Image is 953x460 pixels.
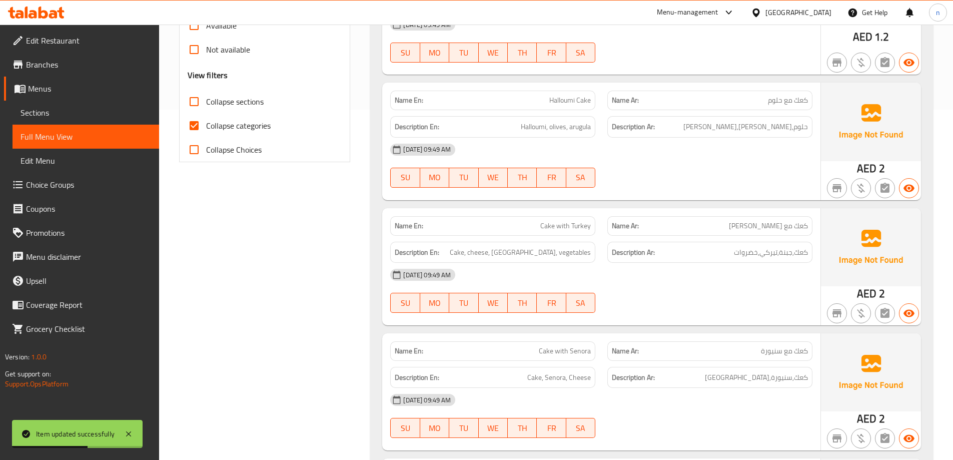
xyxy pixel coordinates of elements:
span: FR [541,46,562,60]
span: n [936,7,940,18]
button: Not branch specific item [827,178,847,198]
a: Full Menu View [13,125,159,149]
button: Not branch specific item [827,53,847,73]
span: Halloumi, olives, arugula [521,121,591,133]
span: AED [857,159,876,178]
span: Sections [21,107,151,119]
button: Purchased item [851,303,871,323]
span: Cake, cheese, turkey, vegetables [450,246,591,259]
button: SA [566,43,595,63]
span: 2 [879,409,885,428]
span: SU [395,421,416,435]
span: Available [206,20,237,32]
button: FR [537,43,566,63]
button: Purchased item [851,178,871,198]
img: Ae5nvW7+0k+MAAAAAElFTkSuQmCC [821,208,921,286]
span: AED [857,409,876,428]
span: Grocery Checklist [26,323,151,335]
button: SU [390,418,420,438]
a: Branches [4,53,159,77]
a: Coverage Report [4,293,159,317]
strong: Name En: [395,95,423,106]
button: TU [449,418,478,438]
strong: Name En: [395,221,423,231]
a: Menus [4,77,159,101]
a: Promotions [4,221,159,245]
span: SU [395,170,416,185]
a: Menu disclaimer [4,245,159,269]
a: Edit Menu [13,149,159,173]
span: Edit Menu [21,155,151,167]
button: MO [420,293,449,313]
span: كعك مع [PERSON_NAME] [729,221,808,231]
div: Menu-management [657,7,718,19]
strong: Description En: [395,371,439,384]
span: Cake with Turkey [540,221,591,231]
span: SA [570,170,591,185]
span: SU [395,46,416,60]
span: SA [570,296,591,310]
button: TH [508,168,537,188]
a: Upsell [4,269,159,293]
button: FR [537,168,566,188]
a: Grocery Checklist [4,317,159,341]
strong: Description Ar: [612,121,655,133]
strong: Description En: [395,121,439,133]
span: AED [853,27,872,47]
span: 2 [879,284,885,303]
button: Not branch specific item [827,303,847,323]
span: MO [424,421,445,435]
button: Available [899,428,919,448]
span: Upsell [26,275,151,287]
span: Coverage Report [26,299,151,311]
strong: Name Ar: [612,95,639,106]
span: TH [512,170,533,185]
button: TU [449,168,478,188]
span: Version: [5,350,30,363]
span: SU [395,296,416,310]
span: كعك,سنيورة,جبنة [705,371,808,384]
button: SA [566,168,595,188]
strong: Name En: [395,346,423,356]
button: Not has choices [875,53,895,73]
div: Item updated successfully [36,428,115,439]
span: [DATE] 09:49 AM [399,395,455,405]
span: WE [483,170,504,185]
button: Available [899,303,919,323]
button: WE [479,293,508,313]
button: TU [449,293,478,313]
span: SA [570,421,591,435]
button: SA [566,418,595,438]
button: SA [566,293,595,313]
span: FR [541,421,562,435]
button: Not has choices [875,428,895,448]
button: TH [508,418,537,438]
span: MO [424,46,445,60]
button: MO [420,418,449,438]
span: TH [512,421,533,435]
span: Halloumi Cake [549,95,591,106]
span: Coupons [26,203,151,215]
span: SA [570,46,591,60]
button: WE [479,43,508,63]
span: WE [483,46,504,60]
button: WE [479,418,508,438]
span: MO [424,170,445,185]
span: 1.2 [874,27,889,47]
span: Cake, Senora, Cheese [527,371,591,384]
button: Purchased item [851,428,871,448]
span: Collapse sections [206,96,264,108]
button: Not branch specific item [827,428,847,448]
button: Not has choices [875,178,895,198]
span: WE [483,296,504,310]
strong: Description Ar: [612,371,655,384]
button: Not has choices [875,303,895,323]
span: MO [424,296,445,310]
button: Available [899,178,919,198]
button: Purchased item [851,53,871,73]
span: Collapse Choices [206,144,262,156]
span: 2 [879,159,885,178]
span: Edit Restaurant [26,35,151,47]
button: MO [420,168,449,188]
span: كعك مع حلوم [768,95,808,106]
